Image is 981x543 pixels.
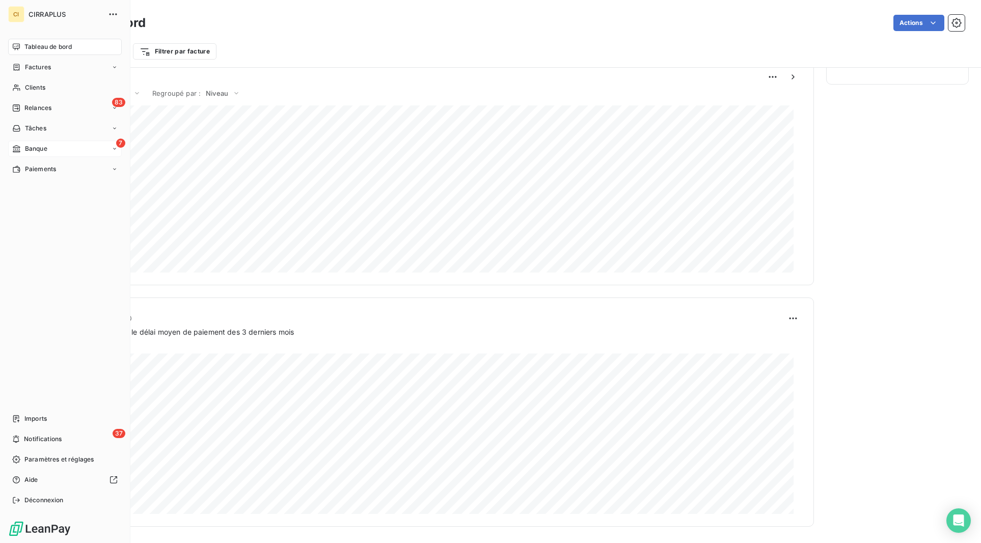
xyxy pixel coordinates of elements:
[24,42,72,51] span: Tableau de bord
[152,89,201,97] span: Regroupé par :
[8,6,24,22] div: CI
[112,98,125,107] span: 83
[24,103,51,113] span: Relances
[24,414,47,423] span: Imports
[25,63,51,72] span: Factures
[24,455,94,464] span: Paramètres et réglages
[58,327,294,337] span: Prévisionnel basé sur le délai moyen de paiement des 3 derniers mois
[25,144,47,153] span: Banque
[24,496,64,505] span: Déconnexion
[893,15,944,31] button: Actions
[8,472,122,488] a: Aide
[133,43,216,60] button: Filtrer par facture
[206,89,228,97] span: Niveau
[25,83,45,92] span: Clients
[8,521,71,537] img: Logo LeanPay
[24,475,38,484] span: Aide
[24,435,62,444] span: Notifications
[113,429,125,438] span: 37
[29,10,102,18] span: CIRRAPLUS
[25,165,56,174] span: Paiements
[116,139,125,148] span: 7
[946,508,971,533] div: Open Intercom Messenger
[25,124,46,133] span: Tâches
